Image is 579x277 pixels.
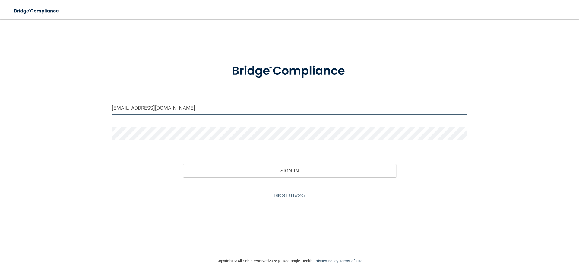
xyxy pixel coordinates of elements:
[314,259,338,263] a: Privacy Policy
[112,101,467,115] input: Email
[475,234,572,258] iframe: Drift Widget Chat Controller
[219,55,360,87] img: bridge_compliance_login_screen.278c3ca4.svg
[274,193,305,197] a: Forgot Password?
[183,164,396,177] button: Sign In
[179,251,400,271] div: Copyright © All rights reserved 2025 @ Rectangle Health | |
[339,259,362,263] a: Terms of Use
[9,5,65,17] img: bridge_compliance_login_screen.278c3ca4.svg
